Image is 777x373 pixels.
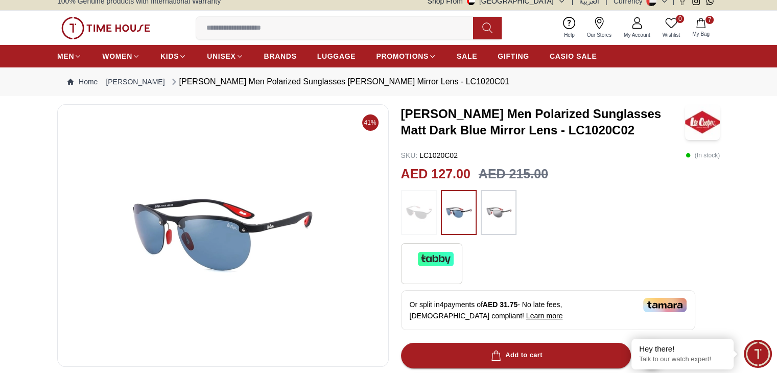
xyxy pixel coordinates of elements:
span: LUGGAGE [317,51,356,61]
span: AED 31.75 [483,300,517,309]
p: ( In stock ) [686,150,720,160]
button: Add to cart [401,343,631,368]
div: Chat Widget [744,340,772,368]
img: ... [406,195,432,230]
h3: [PERSON_NAME] Men Polarized Sunglasses Matt Dark Blue Mirror Lens - LC1020C02 [401,106,685,138]
span: BRANDS [264,51,297,61]
p: LC1020C02 [401,150,458,160]
h3: AED 215.00 [479,165,548,184]
span: Learn more [526,312,563,320]
div: Or split in 4 payments of - No late fees, [DEMOGRAPHIC_DATA] compliant! [401,290,695,330]
div: Add to cart [489,349,543,361]
nav: Breadcrumb [57,67,720,96]
a: [PERSON_NAME] [106,77,164,87]
a: BRANDS [264,47,297,65]
span: KIDS [160,51,179,61]
a: LUGGAGE [317,47,356,65]
span: 0 [676,15,684,23]
span: 7 [705,16,714,24]
a: 0Wishlist [656,15,686,41]
span: GIFTING [498,51,529,61]
h2: AED 127.00 [401,165,470,184]
span: MEN [57,51,74,61]
span: PROMOTIONS [376,51,429,61]
span: WOMEN [102,51,132,61]
img: ... [446,195,472,230]
span: UNISEX [207,51,236,61]
span: SALE [457,51,477,61]
div: [PERSON_NAME] Men Polarized Sunglasses [PERSON_NAME] Mirror Lens - LC1020C01 [169,76,509,88]
a: SALE [457,47,477,65]
a: Help [558,15,581,41]
span: Help [560,31,579,39]
a: CASIO SALE [550,47,597,65]
a: Home [67,77,98,87]
a: GIFTING [498,47,529,65]
div: Hey there! [639,344,726,354]
span: My Account [620,31,654,39]
a: UNISEX [207,47,243,65]
span: CASIO SALE [550,51,597,61]
span: 41% [362,114,379,131]
img: LEE COOPER Men Polarized Sunglasses Matt Dark Blue Mirror Lens - LC1020C02 [685,104,720,140]
img: LEE COOPER Men Polarized Sunglasses Matt Black Mirror Lens - LC1020C01 [66,113,380,358]
a: PROMOTIONS [376,47,436,65]
img: ... [486,195,511,230]
p: Talk to our watch expert! [639,355,726,364]
a: Our Stores [581,15,618,41]
span: My Bag [688,30,714,38]
span: Wishlist [658,31,684,39]
span: SKU : [401,151,418,159]
img: ... [61,17,150,39]
button: 7My Bag [686,16,716,40]
a: WOMEN [102,47,140,65]
a: MEN [57,47,82,65]
span: Our Stores [583,31,616,39]
img: Tamara [643,298,687,312]
a: KIDS [160,47,186,65]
